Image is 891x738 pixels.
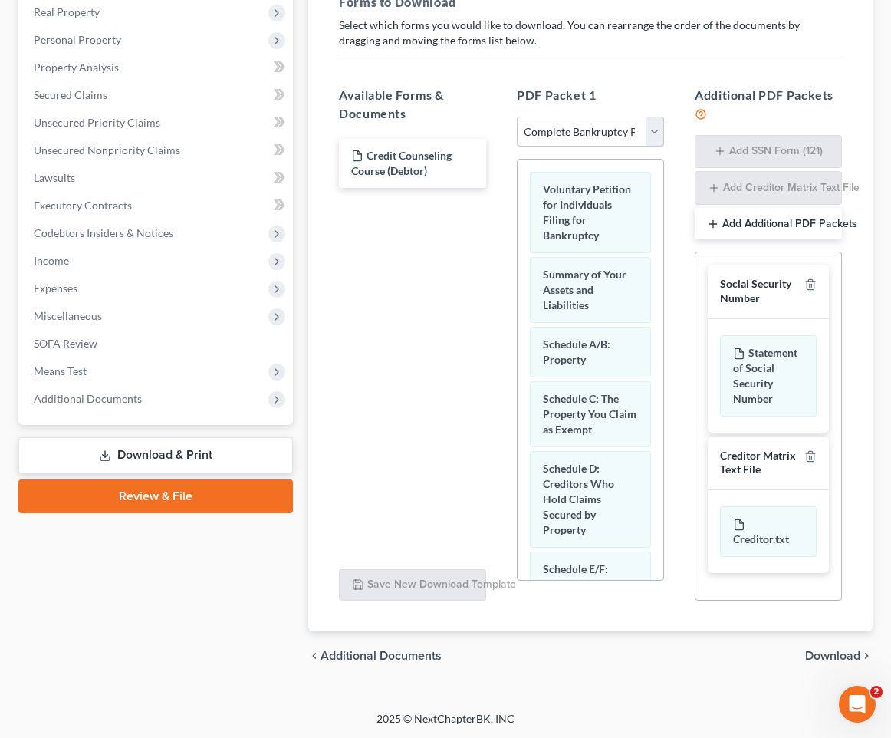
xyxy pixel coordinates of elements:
[21,164,293,192] a: Lawsuits
[34,143,180,156] span: Unsecured Nonpriority Claims
[308,650,321,662] i: chevron_left
[720,335,817,417] div: Statement of Social Security Number
[543,338,610,366] span: Schedule A/B: Property
[34,254,69,267] span: Income
[34,116,160,129] span: Unsecured Priority Claims
[21,192,293,219] a: Executory Contracts
[34,171,75,184] span: Lawsuits
[308,650,442,662] a: chevron_left Additional Documents
[870,686,883,698] span: 2
[839,686,876,723] iframe: Intercom live chat
[18,437,293,473] a: Download & Print
[34,61,119,74] span: Property Analysis
[34,364,87,377] span: Means Test
[34,309,102,322] span: Miscellaneous
[805,650,860,662] span: Download
[21,137,293,164] a: Unsecured Nonpriority Claims
[351,149,452,177] span: Credit Counseling Course (Debtor)
[517,86,664,104] h5: PDF Packet 1
[321,650,442,662] span: Additional Documents
[21,81,293,109] a: Secured Claims
[34,392,142,405] span: Additional Documents
[34,226,173,239] span: Codebtors Insiders & Notices
[543,268,626,311] span: Summary of Your Assets and Liabilities
[339,86,486,123] h5: Available Forms & Documents
[18,479,293,513] a: Review & File
[34,88,107,101] span: Secured Claims
[695,208,842,240] button: Add Additional PDF Packets
[720,277,798,305] div: Social Security Number
[860,650,873,662] i: chevron_right
[34,5,100,18] span: Real Property
[543,462,614,536] span: Schedule D: Creditors Who Hold Claims Secured by Property
[34,282,77,295] span: Expenses
[543,562,621,621] span: Schedule E/F: Creditors Who Have Unsecured Claims
[21,109,293,137] a: Unsecured Priority Claims
[720,506,817,557] div: Creditor.txt
[34,33,121,46] span: Personal Property
[21,54,293,81] a: Property Analysis
[34,337,97,350] span: SOFA Review
[21,330,293,357] a: SOFA Review
[695,135,842,169] button: Add SSN Form (121)
[543,392,636,436] span: Schedule C: The Property You Claim as Exempt
[339,18,842,48] p: Select which forms you would like to download. You can rearrange the order of the documents by dr...
[805,650,873,662] button: Download chevron_right
[543,183,631,242] span: Voluntary Petition for Individuals Filing for Bankruptcy
[695,171,842,205] button: Add Creditor Matrix Text File
[695,86,842,123] h5: Additional PDF Packets
[339,569,486,601] button: Save New Download Template
[34,199,132,212] span: Executory Contracts
[720,449,798,477] div: Creditor Matrix Text File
